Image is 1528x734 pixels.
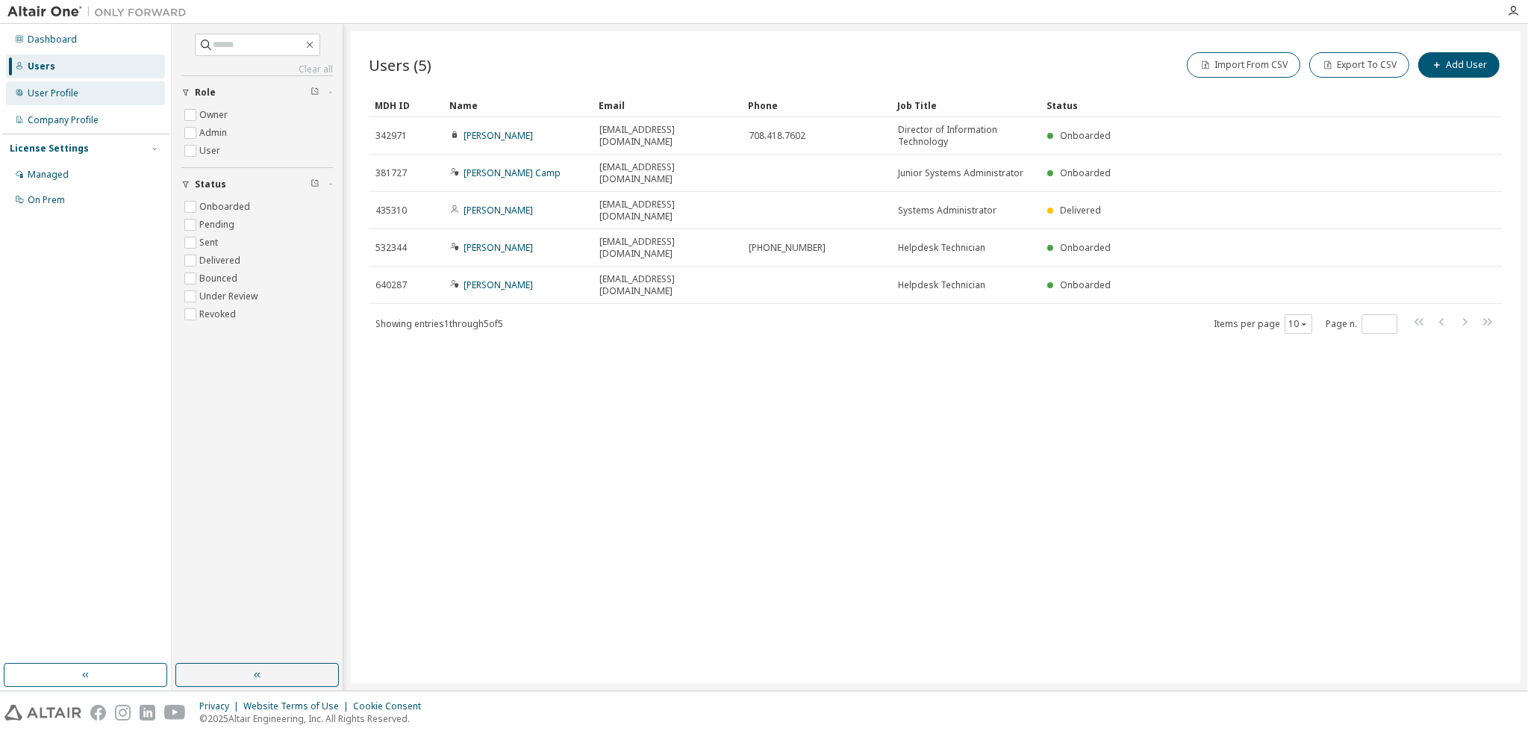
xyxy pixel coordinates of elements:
[749,242,826,254] span: [PHONE_NUMBER]
[195,87,216,99] span: Role
[353,700,430,712] div: Cookie Consent
[7,4,194,19] img: Altair One
[10,143,89,155] div: License Settings
[199,216,237,234] label: Pending
[164,705,186,721] img: youtube.svg
[464,204,533,217] a: [PERSON_NAME]
[199,700,243,712] div: Privacy
[375,317,503,330] span: Showing entries 1 through 5 of 5
[243,700,353,712] div: Website Terms of Use
[199,106,231,124] label: Owner
[199,305,239,323] label: Revoked
[375,93,437,117] div: MDH ID
[599,273,735,297] span: [EMAIL_ADDRESS][DOMAIN_NAME]
[4,705,81,721] img: altair_logo.svg
[1060,241,1111,254] span: Onboarded
[1060,279,1111,291] span: Onboarded
[115,705,131,721] img: instagram.svg
[1214,314,1312,334] span: Items per page
[199,270,240,287] label: Bounced
[181,63,333,75] a: Clear all
[375,205,407,217] span: 435310
[369,55,431,75] span: Users (5)
[28,34,77,46] div: Dashboard
[898,242,985,254] span: Helpdesk Technician
[464,241,533,254] a: [PERSON_NAME]
[599,161,735,185] span: [EMAIL_ADDRESS][DOMAIN_NAME]
[464,279,533,291] a: [PERSON_NAME]
[199,124,230,142] label: Admin
[199,252,243,270] label: Delivered
[1060,204,1101,217] span: Delivered
[90,705,106,721] img: facebook.svg
[199,712,430,725] p: © 2025 Altair Engineering, Inc. All Rights Reserved.
[898,205,997,217] span: Systems Administrator
[181,76,333,109] button: Role
[464,129,533,142] a: [PERSON_NAME]
[375,242,407,254] span: 532344
[898,279,985,291] span: Helpdesk Technician
[375,130,407,142] span: 342971
[898,167,1023,179] span: Junior Systems Administrator
[599,124,735,148] span: [EMAIL_ADDRESS][DOMAIN_NAME]
[140,705,155,721] img: linkedin.svg
[1060,129,1111,142] span: Onboarded
[1047,93,1425,117] div: Status
[898,124,1034,148] span: Director of Information Technology
[464,167,561,179] a: [PERSON_NAME] Camp
[28,60,55,72] div: Users
[749,130,805,142] span: 708.418.7602
[199,287,261,305] label: Under Review
[1418,52,1500,78] button: Add User
[599,93,736,117] div: Email
[28,194,65,206] div: On Prem
[449,93,587,117] div: Name
[1060,167,1111,179] span: Onboarded
[748,93,885,117] div: Phone
[1326,314,1397,334] span: Page n.
[199,142,223,160] label: User
[311,178,319,190] span: Clear filter
[28,169,69,181] div: Managed
[1288,318,1309,330] button: 10
[1187,52,1300,78] button: Import From CSV
[375,279,407,291] span: 640287
[375,167,407,179] span: 381727
[28,87,78,99] div: User Profile
[199,198,253,216] label: Onboarded
[1309,52,1409,78] button: Export To CSV
[28,114,99,126] div: Company Profile
[599,236,735,260] span: [EMAIL_ADDRESS][DOMAIN_NAME]
[195,178,226,190] span: Status
[181,168,333,201] button: Status
[311,87,319,99] span: Clear filter
[199,234,221,252] label: Sent
[897,93,1035,117] div: Job Title
[599,199,735,223] span: [EMAIL_ADDRESS][DOMAIN_NAME]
